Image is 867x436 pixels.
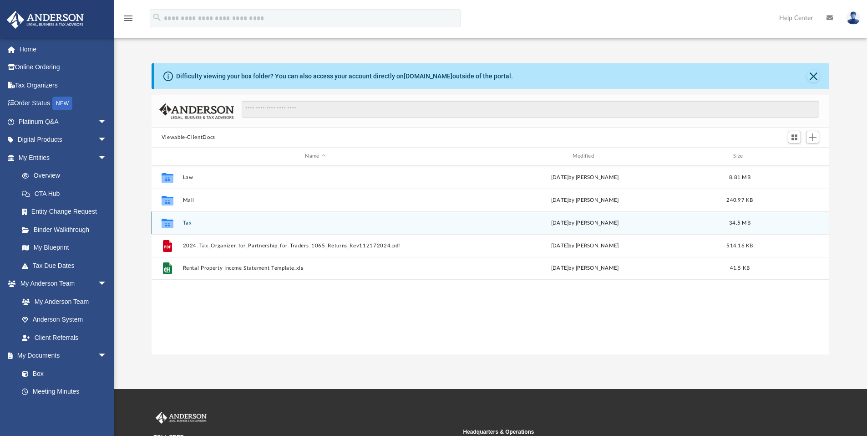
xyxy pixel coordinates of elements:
[156,152,178,160] div: id
[13,239,116,257] a: My Blueprint
[123,13,134,24] i: menu
[452,219,717,227] div: [DATE] by [PERSON_NAME]
[452,173,717,181] div: [DATE] by [PERSON_NAME]
[13,203,121,221] a: Entity Change Request
[183,220,448,226] button: Tax
[729,174,750,180] span: 8.81 MB
[6,40,121,58] a: Home
[6,131,121,149] a: Digital Productsarrow_drop_down
[13,292,112,311] a: My Anderson Team
[6,94,121,113] a: Order StatusNEW
[98,131,116,149] span: arrow_drop_down
[242,101,819,118] input: Search files and folders
[730,266,750,271] span: 41.5 KB
[6,113,121,131] a: Platinum Q&Aarrow_drop_down
[13,383,116,401] a: Meeting Minutes
[183,265,448,271] button: Rental Property Income Statement Template.xls
[788,131,801,144] button: Switch to Grid View
[6,275,116,293] a: My Anderson Teamarrow_drop_down
[452,241,717,250] div: [DATE] by [PERSON_NAME]
[176,72,513,81] div: Difficulty viewing your box folder? You can also access your account directly on outside of the p...
[6,347,116,365] a: My Documentsarrow_drop_down
[152,166,830,354] div: grid
[452,264,717,272] div: [DATE] by [PERSON_NAME]
[762,152,826,160] div: id
[6,58,121,77] a: Online Ordering
[729,220,750,225] span: 34.5 MB
[13,185,121,203] a: CTA Hub
[13,400,112,419] a: Forms Library
[6,76,121,94] a: Tax Organizers
[183,174,448,180] button: Law
[13,364,112,383] a: Box
[154,412,208,424] img: Anderson Advisors Platinum Portal
[726,197,753,202] span: 240.97 KB
[452,152,718,160] div: Modified
[807,70,820,82] button: Close
[847,11,860,25] img: User Pic
[721,152,758,160] div: Size
[183,197,448,203] button: Mail
[152,12,162,22] i: search
[13,167,121,185] a: Overview
[52,97,72,110] div: NEW
[162,133,215,142] button: Viewable-ClientDocs
[404,72,452,80] a: [DOMAIN_NAME]
[98,149,116,167] span: arrow_drop_down
[4,11,86,29] img: Anderson Advisors Platinum Portal
[98,113,116,131] span: arrow_drop_down
[13,328,116,347] a: Client Referrals
[183,243,448,249] button: 2024_Tax_Organizer_for_Partnership_for_Traders_1065_Returns_Rev112172024.pdf
[13,256,121,275] a: Tax Due Dates
[463,428,766,436] small: Headquarters & Operations
[98,275,116,293] span: arrow_drop_down
[182,152,448,160] div: Name
[806,131,820,144] button: Add
[6,149,121,167] a: My Entitiesarrow_drop_down
[13,311,116,329] a: Anderson System
[452,196,717,204] div: [DATE] by [PERSON_NAME]
[123,17,134,24] a: menu
[726,243,753,248] span: 514.16 KB
[13,221,121,239] a: Binder Walkthrough
[98,347,116,365] span: arrow_drop_down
